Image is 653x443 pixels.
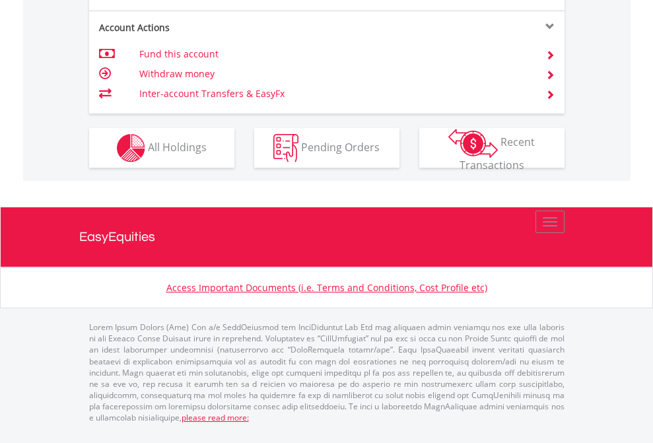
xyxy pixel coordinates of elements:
[89,322,565,423] p: Lorem Ipsum Dolors (Ame) Con a/e SeddOeiusmod tem InciDiduntut Lab Etd mag aliquaen admin veniamq...
[117,134,145,162] img: holdings-wht.png
[254,128,399,168] button: Pending Orders
[139,64,530,84] td: Withdraw money
[148,139,207,154] span: All Holdings
[139,84,530,104] td: Inter-account Transfers & EasyFx
[182,412,249,423] a: please read more:
[448,129,498,158] img: transactions-zar-wht.png
[301,139,380,154] span: Pending Orders
[89,128,234,168] button: All Holdings
[419,128,565,168] button: Recent Transactions
[166,281,487,294] a: Access Important Documents (i.e. Terms and Conditions, Cost Profile etc)
[79,207,574,267] a: EasyEquities
[139,44,530,64] td: Fund this account
[273,134,298,162] img: pending_instructions-wht.png
[89,21,327,34] div: Account Actions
